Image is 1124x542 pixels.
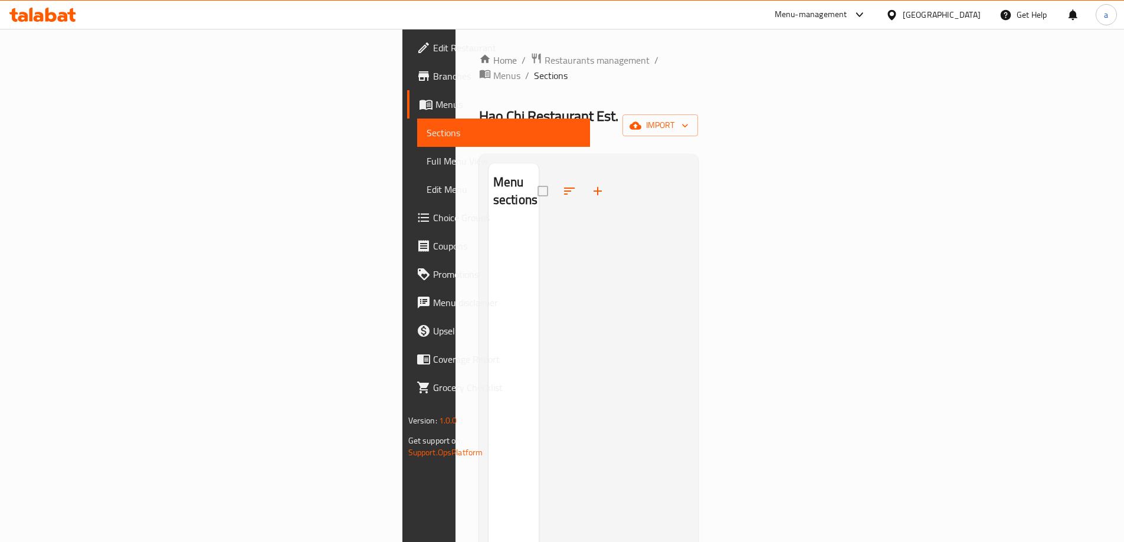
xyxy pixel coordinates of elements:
[435,97,581,111] span: Menus
[407,260,590,288] a: Promotions
[584,177,612,205] button: Add section
[433,239,581,253] span: Coupons
[433,295,581,310] span: Menu disclaimer
[407,34,590,62] a: Edit Restaurant
[433,324,581,338] span: Upsell
[1104,8,1108,21] span: a
[408,433,463,448] span: Get support on:
[433,41,581,55] span: Edit Restaurant
[775,8,847,22] div: Menu-management
[407,288,590,317] a: Menu disclaimer
[407,62,590,90] a: Branches
[433,69,581,83] span: Branches
[417,147,590,175] a: Full Menu View
[407,203,590,232] a: Choice Groups
[407,90,590,119] a: Menus
[654,53,658,67] li: /
[903,8,981,21] div: [GEOGRAPHIC_DATA]
[545,53,650,67] span: Restaurants management
[407,373,590,402] a: Grocery Checklist
[433,380,581,395] span: Grocery Checklist
[427,154,581,168] span: Full Menu View
[622,114,698,136] button: import
[417,119,590,147] a: Sections
[433,267,581,281] span: Promotions
[632,118,689,133] span: import
[427,182,581,196] span: Edit Menu
[433,211,581,225] span: Choice Groups
[407,232,590,260] a: Coupons
[489,219,539,229] nav: Menu sections
[427,126,581,140] span: Sections
[407,317,590,345] a: Upsell
[408,413,437,428] span: Version:
[439,413,457,428] span: 1.0.0
[530,52,650,68] a: Restaurants management
[408,445,483,460] a: Support.OpsPlatform
[407,345,590,373] a: Coverage Report
[433,352,581,366] span: Coverage Report
[417,175,590,203] a: Edit Menu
